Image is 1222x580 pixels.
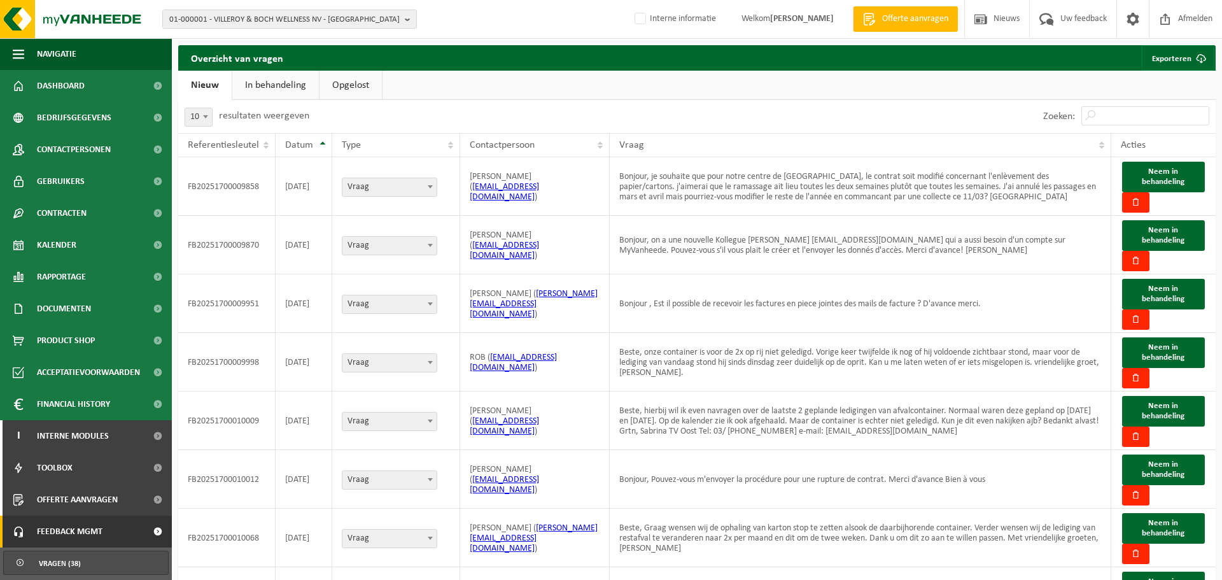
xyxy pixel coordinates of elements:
[37,38,76,70] span: Navigatie
[1142,45,1214,71] a: Exporteren
[470,182,539,202] a: [EMAIL_ADDRESS][DOMAIN_NAME]
[1122,455,1205,485] button: Neem in behandeling
[460,509,610,567] td: [PERSON_NAME] ( )
[1142,402,1184,420] span: Neem in behandeling
[1142,167,1184,186] span: Neem in behandeling
[276,157,332,216] td: [DATE]
[232,71,319,100] a: In behandeling
[342,529,437,548] span: Vraag
[610,216,1111,274] td: Bonjour, on a une nouvelle Kollegue [PERSON_NAME] [EMAIL_ADDRESS][DOMAIN_NAME] qui a aussi besoin...
[37,102,111,134] span: Bedrijfsgegevens
[460,216,610,274] td: [PERSON_NAME] ( )
[37,516,102,548] span: Feedback MGMT
[276,216,332,274] td: [DATE]
[1122,396,1205,427] button: Neem in behandeling
[178,450,276,509] td: FB20251700010012
[162,10,417,29] button: 01-000001 - VILLEROY & BOCH WELLNESS NV - [GEOGRAPHIC_DATA]
[37,166,85,197] span: Gebruikers
[342,140,361,150] span: Type
[470,475,539,495] a: [EMAIL_ADDRESS][DOMAIN_NAME]
[178,392,276,450] td: FB20251700010009
[342,178,437,197] span: Vraag
[1142,519,1184,537] span: Neem in behandeling
[342,470,437,490] span: Vraag
[619,140,644,150] span: Vraag
[1122,220,1205,251] button: Neem in behandeling
[37,325,95,357] span: Product Shop
[39,551,81,576] span: Vragen (38)
[1142,343,1184,362] span: Neem in behandeling
[1142,226,1184,244] span: Neem in behandeling
[342,295,437,314] span: Vraag
[460,274,610,333] td: [PERSON_NAME] ( )
[460,450,610,509] td: [PERSON_NAME] ( )
[13,420,24,452] span: I
[276,333,332,392] td: [DATE]
[37,388,110,420] span: Financial History
[1043,111,1075,122] label: Zoeken:
[1122,279,1205,309] button: Neem in behandeling
[285,140,313,150] span: Datum
[460,157,610,216] td: [PERSON_NAME] ( )
[276,392,332,450] td: [DATE]
[37,229,76,261] span: Kalender
[185,108,212,126] span: 10
[879,13,952,25] span: Offerte aanvragen
[37,293,91,325] span: Documenten
[178,216,276,274] td: FB20251700009870
[342,354,437,372] span: Vraag
[178,71,232,100] a: Nieuw
[342,178,437,196] span: Vraag
[178,333,276,392] td: FB20251700009998
[342,412,437,431] span: Vraag
[853,6,958,32] a: Offerte aanvragen
[37,70,85,102] span: Dashboard
[3,551,169,575] a: Vragen (38)
[342,530,437,548] span: Vraag
[610,450,1111,509] td: Bonjour, Pouvez-vous m'envoyer la procédure pour une rupture de contrat. Merci d'avance Bien à vous
[470,353,557,372] a: [EMAIL_ADDRESS][DOMAIN_NAME]
[178,45,296,71] h2: Overzicht van vragen
[37,357,140,388] span: Acceptatievoorwaarden
[178,274,276,333] td: FB20251700009951
[1142,285,1184,303] span: Neem in behandeling
[460,333,610,392] td: ROB ( )
[342,413,437,430] span: Vraag
[37,484,118,516] span: Offerte aanvragen
[1142,460,1184,479] span: Neem in behandeling
[470,140,535,150] span: Contactpersoon
[610,157,1111,216] td: Bonjour, je souhaite que pour notre centre de [GEOGRAPHIC_DATA], le contrat soit modifié concerna...
[320,71,382,100] a: Opgelost
[470,241,539,260] a: [EMAIL_ADDRESS][DOMAIN_NAME]
[1122,513,1205,544] button: Neem in behandeling
[470,289,598,319] a: [PERSON_NAME][EMAIL_ADDRESS][DOMAIN_NAME]
[342,471,437,489] span: Vraag
[610,274,1111,333] td: Bonjour , Est il possible de recevoir les factures en piece jointes des mails de facture ? D'avan...
[470,523,598,553] a: [PERSON_NAME][EMAIL_ADDRESS][DOMAIN_NAME]
[342,236,437,255] span: Vraag
[37,197,87,229] span: Contracten
[37,452,73,484] span: Toolbox
[37,134,111,166] span: Contactpersonen
[470,416,539,436] a: [EMAIL_ADDRESS][DOMAIN_NAME]
[185,108,213,127] span: 10
[342,237,437,255] span: Vraag
[219,111,309,121] label: resultaten weergeven
[610,392,1111,450] td: Beste, hierbij wil ik even navragen over de laatste 2 geplande ledigingen van afvalcontainer. Nor...
[276,450,332,509] td: [DATE]
[37,420,109,452] span: Interne modules
[276,509,332,567] td: [DATE]
[37,261,86,293] span: Rapportage
[342,295,437,313] span: Vraag
[178,157,276,216] td: FB20251700009858
[188,140,259,150] span: Referentiesleutel
[342,353,437,372] span: Vraag
[610,333,1111,392] td: Beste, onze container is voor de 2x op rij niet geledigd. Vorige keer twijfelde ik nog of hij vol...
[610,509,1111,567] td: Beste, Graag wensen wij de ophaling van karton stop te zetten alsook de daarbijhorende container....
[1122,162,1205,192] button: Neem in behandeling
[770,14,834,24] strong: [PERSON_NAME]
[178,509,276,567] td: FB20251700010068
[632,10,716,29] label: Interne informatie
[460,392,610,450] td: [PERSON_NAME] ( )
[276,274,332,333] td: [DATE]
